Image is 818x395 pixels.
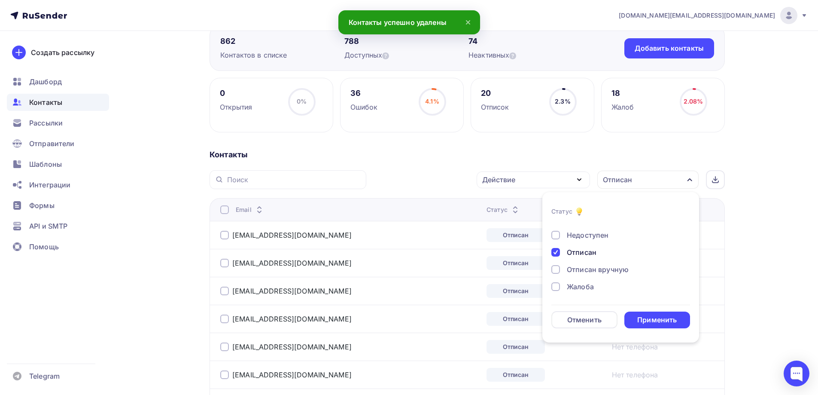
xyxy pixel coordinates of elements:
span: Рассылки [29,118,63,128]
div: Статус [551,207,572,216]
span: Помощь [29,242,59,252]
input: Поиск [227,175,361,184]
a: [EMAIL_ADDRESS][DOMAIN_NAME] [232,287,352,295]
div: Действие [482,175,515,185]
div: Доступных [344,50,468,60]
div: Отписан [487,340,545,354]
span: Шаблоны [29,159,62,169]
div: Контактов в списке [220,50,344,60]
div: Жалоб [611,102,634,112]
a: Шаблоны [7,156,109,173]
a: Контакты [7,94,109,111]
a: Дашборд [7,73,109,90]
div: Отписан [487,368,545,382]
div: Отписан [487,312,545,326]
div: Отписан вручную [567,264,629,275]
div: Отписан [487,256,545,270]
span: Отправители [29,138,75,149]
div: 788 [344,36,468,46]
a: Нет телефона [612,342,658,352]
div: Добавить контакты [635,43,704,53]
div: 20 [481,88,509,98]
div: Применить [637,315,677,325]
div: Отписан [567,247,596,257]
a: Нет телефона [612,370,658,380]
div: Статус [487,205,520,214]
span: [DOMAIN_NAME][EMAIL_ADDRESS][DOMAIN_NAME] [619,11,775,20]
div: Недоступен [567,230,608,240]
div: 36 [350,88,378,98]
div: Жалоба [567,282,594,292]
div: Ошибок [350,102,378,112]
div: Отписан [487,284,545,298]
a: [EMAIL_ADDRESS][DOMAIN_NAME] [232,371,352,379]
a: Рассылки [7,114,109,132]
a: [DOMAIN_NAME][EMAIL_ADDRESS][DOMAIN_NAME] [619,7,808,24]
div: Отменить [567,315,602,325]
ul: Отписан [542,192,699,343]
div: 74 [468,36,593,46]
span: Контакты [29,97,62,107]
span: 2.08% [684,98,703,105]
div: Создать рассылку [31,47,94,58]
span: 0% [297,98,307,105]
a: [EMAIL_ADDRESS][DOMAIN_NAME] [232,231,352,239]
span: Формы [29,200,55,211]
div: Отписан [603,175,632,185]
a: [EMAIL_ADDRESS][DOMAIN_NAME] [232,259,352,267]
div: 0 [220,88,252,98]
span: 2.3% [555,98,571,105]
span: Интеграции [29,180,70,190]
span: 4.1% [425,98,439,105]
div: Отписок [481,102,509,112]
span: Telegram [29,371,60,381]
div: Email [236,205,265,214]
div: Неактивных [468,50,593,60]
div: Открытия [220,102,252,112]
span: API и SMTP [29,221,67,231]
div: Отписан [487,228,545,242]
button: Действие [477,171,590,188]
div: 18 [611,88,634,98]
a: [EMAIL_ADDRESS][DOMAIN_NAME] [232,343,352,351]
a: [EMAIL_ADDRESS][DOMAIN_NAME] [232,315,352,323]
span: Дашборд [29,77,62,87]
div: 862 [220,36,344,46]
div: Контакты [210,150,725,160]
a: Отправители [7,135,109,152]
button: Отписан [597,170,699,189]
a: Формы [7,197,109,214]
